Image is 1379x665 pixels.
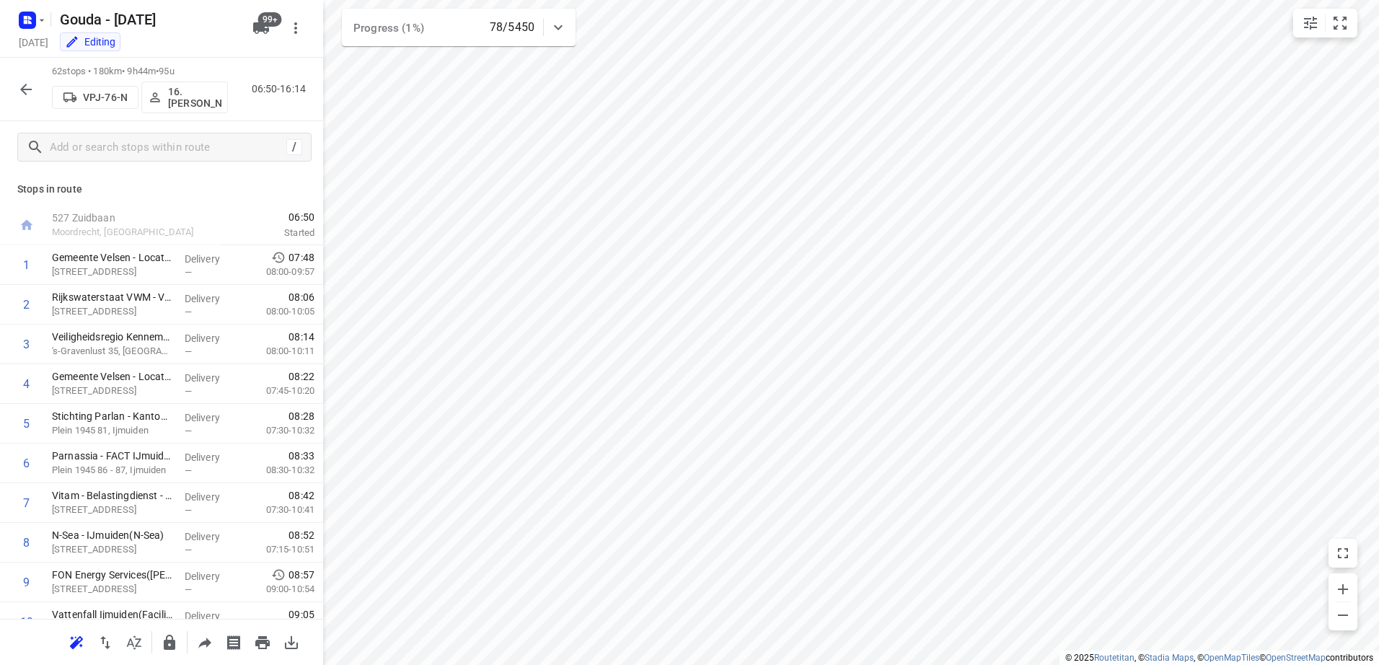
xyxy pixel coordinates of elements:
div: You are currently in edit mode. [65,35,115,49]
p: 78/5450 [490,19,534,36]
p: Vitam - Belastingdienst - Douane - IJmuiden(Mark Kersten) [52,488,173,503]
span: Sort by time window [120,635,149,648]
p: Stops in route [17,182,306,197]
div: 5 [23,417,30,431]
div: 7 [23,496,30,510]
p: Amsterdamseweg 25, Velsen-zuid [52,304,173,319]
span: 08:06 [288,290,314,304]
button: Lock route [155,628,184,657]
span: 08:33 [288,449,314,463]
p: Delivery [185,490,238,504]
h5: Project date [13,34,54,50]
a: OpenMapTiles [1204,653,1259,663]
p: Zandvoortstraat 112, Ijmuiden [52,542,173,557]
span: — [185,426,192,436]
p: Delivery [185,291,238,306]
p: Plein 1945 81, Ijmuiden [52,423,173,438]
p: Started [219,226,314,240]
span: 08:57 [288,568,314,582]
span: 08:22 [288,369,314,384]
input: Add or search stops within route [50,136,286,159]
p: 08:00-09:57 [243,265,314,279]
span: Share route [190,635,219,648]
p: 08:00-10:11 [243,344,314,358]
p: 16.[PERSON_NAME] [168,86,221,109]
svg: Early [271,250,286,265]
span: Print shipping labels [219,635,248,648]
p: 08:00-10:05 [243,304,314,319]
span: — [185,307,192,317]
button: Map settings [1296,9,1325,38]
span: • [156,66,159,76]
div: small contained button group [1293,9,1357,38]
span: — [185,346,192,357]
p: Gemeente Velsen - Locatie IJmuiden(Egon van de Pieterman) [52,369,173,384]
p: 's-Gravenlust 35, Velsen Zuid [52,344,173,358]
p: Rijkswaterstaat VWM - Verkeerscentrale Noord-West Nederland(Arthur Zijlstra) [52,290,173,304]
span: Reverse route [91,635,120,648]
div: 9 [23,576,30,589]
button: Fit zoom [1326,9,1354,38]
button: 16.[PERSON_NAME] [141,82,228,113]
span: — [185,386,192,397]
span: Progress (1%) [353,22,424,35]
p: [STREET_ADDRESS] [52,384,173,398]
p: 06:50-16:14 [252,82,312,97]
p: Delivery [185,331,238,345]
p: 07:15-10:51 [243,542,314,557]
p: 07:30-10:41 [243,503,314,517]
div: Progress (1%)78/5450 [342,9,576,46]
p: Amsterdamseweg 14, Velsen-zuid [52,265,173,279]
span: — [185,584,192,595]
span: 07:48 [288,250,314,265]
p: Delivery [185,609,238,623]
span: 09:05 [288,607,314,622]
span: 08:14 [288,330,314,344]
div: 10 [20,615,33,629]
span: — [185,465,192,476]
span: 08:42 [288,488,314,503]
p: [STREET_ADDRESS] [52,503,173,517]
button: VPJ-76-N [52,86,138,109]
a: Stadia Maps [1145,653,1194,663]
div: 2 [23,298,30,312]
svg: Early [271,568,286,582]
p: Gemeente Velsen - Locatie Velsen-Zuid(Egon van de Pieterman) [52,250,173,265]
p: Stichting Parlan - Kantoor IJmuiden(Kim Jansen) [52,409,173,423]
p: Delivery [185,569,238,583]
p: 08:30-10:32 [243,463,314,477]
p: FON Energy Services(Vera Matthijsse) [52,568,173,582]
button: More [281,14,310,43]
p: Delivery [185,252,238,266]
p: VPJ-76-N [83,92,128,103]
button: 99+ [247,14,276,43]
p: 07:45-10:20 [243,384,314,398]
p: N-Sea - IJmuiden(N-Sea) [52,528,173,542]
span: 99+ [258,12,282,27]
p: 62 stops • 180km • 9h44m [52,65,228,79]
span: 06:50 [219,210,314,224]
p: Parnassia - FACT IJmuiden(Martha Taylor) [52,449,173,463]
a: Routetitan [1094,653,1135,663]
li: © 2025 , © , © © contributors [1065,653,1373,663]
h5: Gouda - [DATE] [54,8,241,31]
p: 07:30-10:32 [243,423,314,438]
div: 3 [23,338,30,351]
span: 08:28 [288,409,314,423]
p: Delivery [185,410,238,425]
div: / [286,139,302,155]
p: Vattenfall Ijmuiden(Facility Services) [52,607,173,622]
span: 95u [159,66,174,76]
div: 6 [23,457,30,470]
p: Plein 1945 86 - 87, Ijmuiden [52,463,173,477]
span: Download route [277,635,306,648]
a: OpenStreetMap [1266,653,1326,663]
span: — [185,505,192,516]
p: Veiligheidsregio Kennemerland - Beroepsbrandweer Velsen(Ivy van der Velde) [52,330,173,344]
p: 09:00-10:54 [243,582,314,596]
div: 4 [23,377,30,391]
span: 08:52 [288,528,314,542]
span: Reoptimize route [62,635,91,648]
p: Delivery [185,371,238,385]
p: 527 Zuidbaan [52,211,202,225]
